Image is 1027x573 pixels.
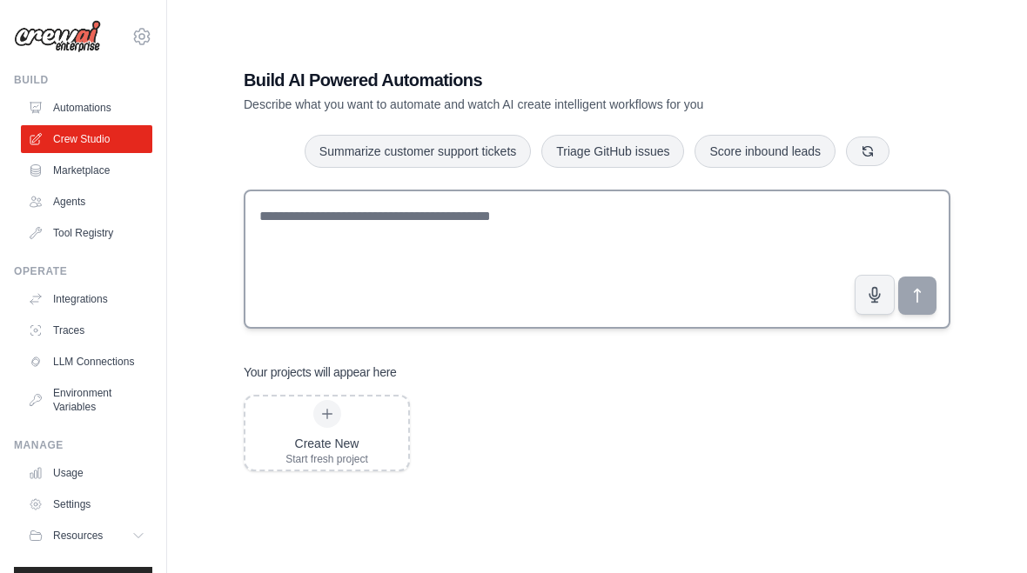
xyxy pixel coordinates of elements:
iframe: Chat Widget [940,490,1027,573]
a: Marketplace [21,157,152,184]
a: Usage [21,459,152,487]
div: Operate [14,264,152,278]
button: Resources [21,522,152,550]
button: Triage GitHub issues [541,135,684,168]
button: Get new suggestions [846,137,889,166]
a: Automations [21,94,152,122]
div: Create New [285,435,368,452]
img: Logo [14,20,101,53]
button: Click to speak your automation idea [855,275,895,315]
div: Start fresh project [285,452,368,466]
a: Crew Studio [21,125,152,153]
h1: Build AI Powered Automations [244,68,829,92]
a: Tool Registry [21,219,152,247]
a: Settings [21,490,152,518]
a: Agents [21,188,152,216]
p: Describe what you want to automate and watch AI create intelligent workflows for you [244,96,829,113]
a: Traces [21,316,152,344]
div: Manage [14,438,152,452]
div: Build [14,73,152,87]
a: Integrations [21,285,152,313]
button: Summarize customer support tickets [305,135,531,168]
span: Resources [53,529,103,543]
button: Score inbound leads [695,135,836,168]
a: Environment Variables [21,379,152,421]
a: LLM Connections [21,348,152,376]
h3: Your projects will appear here [244,363,397,381]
